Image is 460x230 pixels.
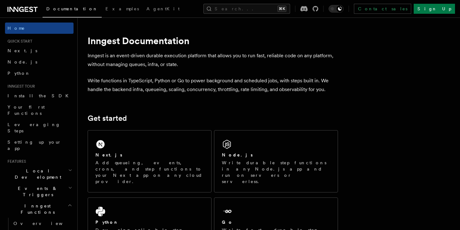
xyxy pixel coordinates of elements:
button: Local Development [5,165,74,183]
kbd: ⌘K [278,6,286,12]
a: Your first Functions [5,101,74,119]
a: Next.js [5,45,74,56]
a: Home [5,23,74,34]
a: Setting up your app [5,136,74,154]
span: Quick start [5,39,32,44]
span: Your first Functions [8,105,45,116]
a: Leveraging Steps [5,119,74,136]
a: Overview [11,218,74,229]
span: Home [8,25,25,31]
a: Node.jsWrite durable step functions in any Node.js app and run on servers or serverless. [214,130,338,192]
span: AgentKit [146,6,180,11]
h2: Python [95,219,119,225]
h1: Inngest Documentation [88,35,338,46]
a: Python [5,68,74,79]
a: AgentKit [143,2,183,17]
p: Write durable step functions in any Node.js app and run on servers or serverless. [222,160,330,185]
button: Toggle dark mode [329,5,344,13]
span: Overview [13,221,78,226]
button: Events & Triggers [5,183,74,200]
span: Features [5,159,26,164]
span: Events & Triggers [5,185,68,198]
p: Add queueing, events, crons, and step functions to your Next app on any cloud provider. [95,160,204,185]
a: Get started [88,114,127,123]
button: Search...⌘K [203,4,290,14]
span: Local Development [5,168,68,180]
h2: Node.js [222,152,253,158]
a: Contact sales [354,4,411,14]
a: Next.jsAdd queueing, events, crons, and step functions to your Next app on any cloud provider. [88,130,212,192]
a: Node.js [5,56,74,68]
span: Leveraging Steps [8,122,60,133]
h2: Next.js [95,152,122,158]
span: Setting up your app [8,140,61,151]
span: Install the SDK [8,93,72,98]
a: Install the SDK [5,90,74,101]
span: Node.js [8,59,37,64]
a: Documentation [43,2,102,18]
a: Sign Up [414,4,455,14]
span: Documentation [46,6,98,11]
a: Examples [102,2,143,17]
span: Inngest Functions [5,203,68,215]
h2: Go [222,219,233,225]
button: Inngest Functions [5,200,74,218]
p: Inngest is an event-driven durable execution platform that allows you to run fast, reliable code ... [88,51,338,69]
span: Inngest tour [5,84,35,89]
span: Python [8,71,30,76]
span: Next.js [8,48,37,53]
span: Examples [105,6,139,11]
p: Write functions in TypeScript, Python or Go to power background and scheduled jobs, with steps bu... [88,76,338,94]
